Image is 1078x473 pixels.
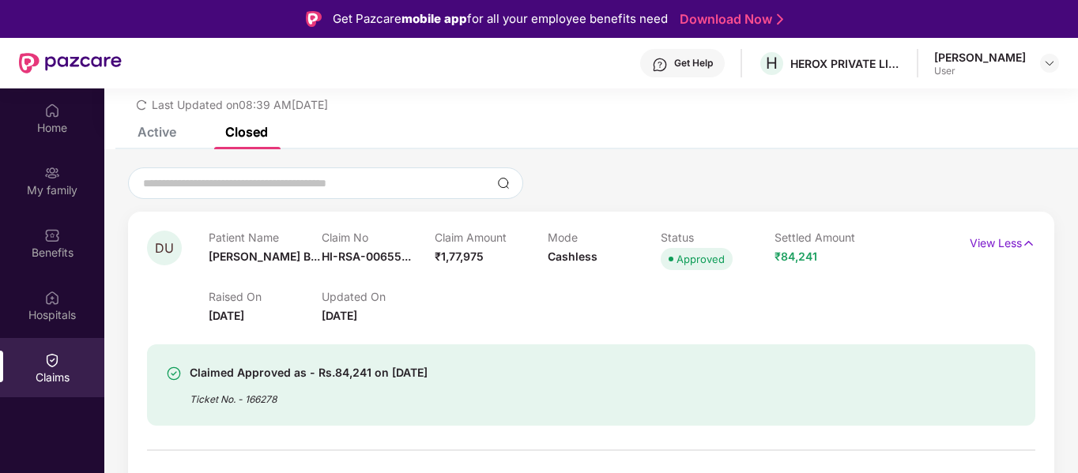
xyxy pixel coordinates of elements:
p: View Less [970,231,1035,252]
p: Claim No [322,231,435,244]
span: [DATE] [322,309,357,322]
img: Stroke [777,11,783,28]
span: DU [155,242,174,255]
strong: mobile app [401,11,467,26]
span: Cashless [548,250,597,263]
img: svg+xml;base64,PHN2ZyBpZD0iSG9tZSIgeG1sbnM9Imh0dHA6Ly93d3cudzMub3JnLzIwMDAvc3ZnIiB3aWR0aD0iMjAiIG... [44,103,60,118]
img: svg+xml;base64,PHN2ZyBpZD0iQmVuZWZpdHMiIHhtbG5zPSJodHRwOi8vd3d3LnczLm9yZy8yMDAwL3N2ZyIgd2lkdGg9Ij... [44,227,60,243]
span: H [766,54,778,73]
p: Claim Amount [435,231,548,244]
p: Patient Name [209,231,322,244]
p: Settled Amount [775,231,888,244]
img: svg+xml;base64,PHN2ZyBpZD0iU3VjY2Vzcy0zMngzMiIgeG1sbnM9Imh0dHA6Ly93d3cudzMub3JnLzIwMDAvc3ZnIiB3aW... [166,366,182,381]
div: [PERSON_NAME] [934,50,1026,65]
img: svg+xml;base64,PHN2ZyBpZD0iQ2xhaW0iIHhtbG5zPSJodHRwOi8vd3d3LnczLm9yZy8yMDAwL3N2ZyIgd2lkdGg9IjIwIi... [44,352,60,368]
div: HEROX PRIVATE LIMITED [790,56,901,71]
span: ₹84,241 [775,250,817,263]
span: [PERSON_NAME] B... [209,250,320,263]
img: Logo [306,11,322,27]
img: svg+xml;base64,PHN2ZyBpZD0iSG9zcGl0YWxzIiB4bWxucz0iaHR0cDovL3d3dy53My5vcmcvMjAwMC9zdmciIHdpZHRoPS... [44,290,60,306]
img: svg+xml;base64,PHN2ZyBpZD0iSGVscC0zMngzMiIgeG1sbnM9Imh0dHA6Ly93d3cudzMub3JnLzIwMDAvc3ZnIiB3aWR0aD... [652,57,668,73]
span: Last Updated on 08:39 AM[DATE] [152,98,328,111]
p: Updated On [322,290,435,303]
span: redo [136,98,147,111]
p: Status [661,231,774,244]
div: Get Pazcare for all your employee benefits need [333,9,668,28]
div: Closed [225,124,268,140]
img: svg+xml;base64,PHN2ZyB3aWR0aD0iMjAiIGhlaWdodD0iMjAiIHZpZXdCb3g9IjAgMCAyMCAyMCIgZmlsbD0ibm9uZSIgeG... [44,165,60,181]
p: Mode [548,231,661,244]
span: ₹1,77,975 [435,250,484,263]
div: User [934,65,1026,77]
a: Download Now [680,11,778,28]
span: [DATE] [209,309,244,322]
div: Get Help [674,57,713,69]
img: svg+xml;base64,PHN2ZyB4bWxucz0iaHR0cDovL3d3dy53My5vcmcvMjAwMC9zdmciIHdpZHRoPSIxNyIgaGVpZ2h0PSIxNy... [1022,235,1035,252]
p: Raised On [209,290,322,303]
div: Approved [677,251,725,267]
span: HI-RSA-00655... [322,250,411,263]
div: Claimed Approved as - Rs.84,241 on [DATE] [190,363,428,382]
div: Ticket No. - 166278 [190,382,428,407]
img: svg+xml;base64,PHN2ZyBpZD0iRHJvcGRvd24tMzJ4MzIiIHhtbG5zPSJodHRwOi8vd3d3LnczLm9yZy8yMDAwL3N2ZyIgd2... [1043,57,1056,69]
img: svg+xml;base64,PHN2ZyBpZD0iU2VhcmNoLTMyeDMyIiB4bWxucz0iaHR0cDovL3d3dy53My5vcmcvMjAwMC9zdmciIHdpZH... [497,177,510,190]
div: Active [138,124,176,140]
img: New Pazcare Logo [19,53,122,73]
